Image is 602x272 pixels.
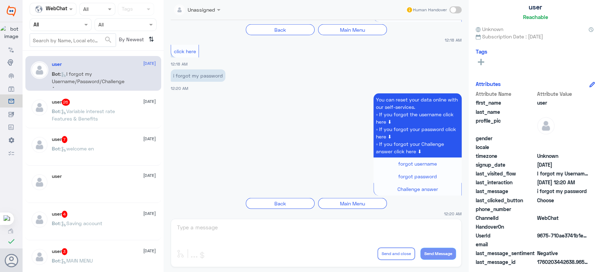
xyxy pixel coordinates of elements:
[537,152,588,160] span: Unknown
[397,186,438,192] span: Challenge answer
[31,99,48,116] img: defaultAdmin.png
[7,5,16,17] img: Widebot Logo
[537,249,588,257] span: -1
[413,7,447,13] span: Human Handover
[537,117,555,135] img: defaultAdmin.png
[52,136,68,143] h5: user
[62,136,68,143] span: 7
[62,248,68,255] span: 3
[31,211,48,228] img: defaultAdmin.png
[537,187,588,195] span: i forgot my password
[143,172,156,179] span: [DATE]
[537,197,588,204] span: Choose
[143,248,156,254] span: [DATE]
[171,86,188,91] span: 12:20 AM
[318,24,387,35] div: Main Menu
[377,247,415,260] button: Send and close
[537,223,588,230] span: null
[31,61,48,79] img: defaultAdmin.png
[31,136,48,154] img: defaultAdmin.png
[537,143,588,151] span: null
[52,61,62,67] h5: user
[476,179,536,186] span: last_interaction
[60,220,102,226] span: : Saving account
[476,249,536,257] span: last_message_sentiment
[537,179,588,186] span: 2025-10-11T21:20:14.153Z
[476,135,536,142] span: gender
[476,241,536,248] span: email
[445,37,462,43] span: 12:18 AM
[318,198,387,209] div: Main Menu
[31,248,48,266] img: defaultAdmin.png
[104,34,113,46] button: search
[537,99,588,106] span: user
[246,198,315,209] div: Back
[52,258,60,264] span: Bot
[60,258,93,264] span: : MAIN MENU
[476,90,536,98] span: Attribute Name
[52,99,70,106] h5: user
[52,211,68,218] h5: user
[62,99,70,106] span: 26
[476,232,536,239] span: UserId
[52,71,124,92] span: : I forgot my Username/Password/Challenge Answer
[143,210,156,217] span: [DATE]
[52,248,68,255] h5: user
[476,258,536,266] span: last_message_id
[246,24,315,35] div: Back
[420,248,456,260] button: Send Message
[476,161,536,168] span: signup_date
[373,93,462,157] p: 12/10/2025, 12:20 AM
[537,232,588,239] span: 9675-710ae3741b1eab50e856f0a0004c8e0e
[537,170,588,177] span: I forgot my Username/Password/Challenge Answer
[52,173,62,179] h5: user
[476,223,536,230] span: HandoverOn
[398,173,437,179] span: forgot password
[476,214,536,222] span: ChannelId
[537,258,588,266] span: 1760203442638.9655991696155215.4
[116,33,146,48] span: By Newest
[476,205,536,213] span: phone_number
[476,81,501,87] h6: Attributes
[31,173,48,191] img: defaultAdmin.png
[174,48,196,54] span: click here
[52,108,60,114] span: Bot
[537,90,588,98] span: Attribute Value
[537,135,588,142] span: null
[444,211,462,217] span: 12:20 AM
[537,214,588,222] span: 1
[5,254,18,267] button: Avatar
[62,211,68,218] span: 4
[476,187,536,195] span: last_message
[476,152,536,160] span: timezone
[476,197,536,204] span: last_clicked_button
[476,143,536,151] span: locale
[398,161,437,167] span: forgot username
[476,99,536,106] span: first_name
[104,36,113,44] span: search
[476,170,536,177] span: last_visited_flow
[171,62,188,66] span: 12:18 AM
[52,220,60,226] span: Bot
[476,25,503,33] span: Unknown
[476,108,536,116] span: last_name
[34,4,44,14] img: webchat.png
[143,136,156,142] span: [DATE]
[476,33,595,40] span: Subscription Date : [DATE]
[52,146,60,152] span: Bot
[537,161,588,168] span: 2025-10-11T17:13:02.764Z
[52,71,60,77] span: Bot
[171,69,225,82] p: 12/10/2025, 12:20 AM
[143,60,156,67] span: [DATE]
[143,98,156,105] span: [DATE]
[529,3,542,11] h5: user
[523,14,548,20] h6: Reachable
[148,33,154,45] i: ⇅
[60,146,94,152] span: : welcome en
[476,48,487,55] h6: Tags
[30,34,116,47] input: Search by Name, Local etc…
[476,117,536,133] span: profile_pic
[7,237,16,246] i: check
[52,108,115,122] span: : Variable interest rate Features & Benefits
